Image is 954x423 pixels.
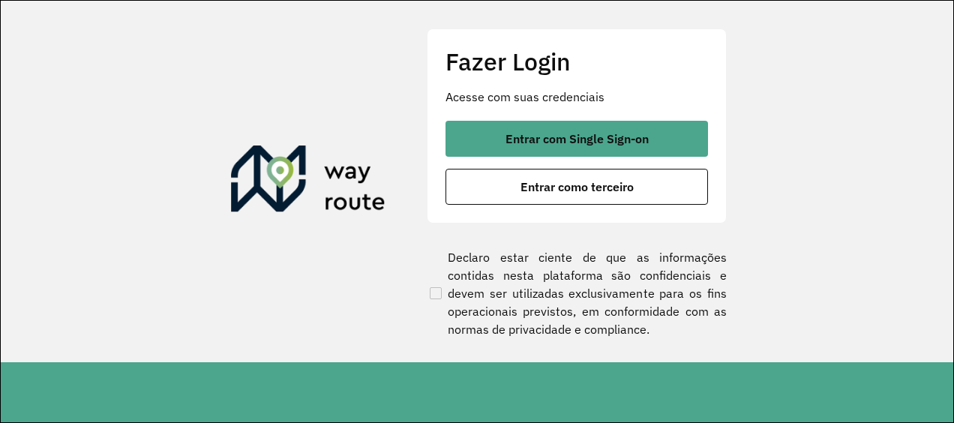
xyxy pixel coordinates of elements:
h2: Fazer Login [445,47,708,76]
button: button [445,121,708,157]
img: Roteirizador AmbevTech [231,145,385,217]
button: button [445,169,708,205]
span: Entrar com Single Sign-on [505,133,649,145]
p: Acesse com suas credenciais [445,88,708,106]
span: Entrar como terceiro [520,181,634,193]
label: Declaro estar ciente de que as informações contidas nesta plataforma são confidenciais e devem se... [427,248,727,338]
